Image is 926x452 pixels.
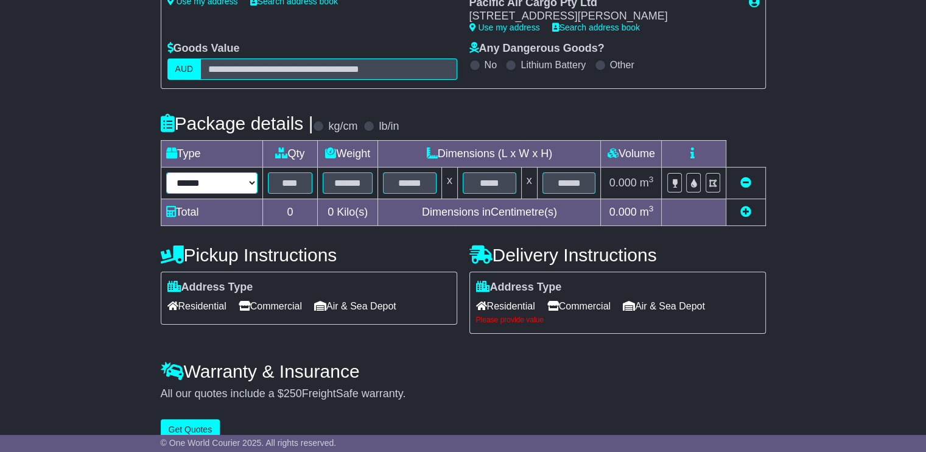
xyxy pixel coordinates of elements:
span: Residential [476,297,535,316]
span: Air & Sea Depot [623,297,705,316]
td: Dimensions in Centimetre(s) [378,199,601,225]
td: Total [161,199,262,225]
span: Air & Sea Depot [314,297,396,316]
button: Get Quotes [161,419,220,440]
sup: 3 [649,175,654,184]
span: Commercial [239,297,302,316]
td: Qty [262,140,318,167]
td: Volume [601,140,662,167]
h4: Package details | [161,113,314,133]
td: 0 [262,199,318,225]
td: x [521,167,537,199]
label: Address Type [167,281,253,294]
label: Lithium Battery [521,59,586,71]
label: Other [610,59,634,71]
a: Add new item [740,206,751,218]
h4: Pickup Instructions [161,245,457,265]
h4: Delivery Instructions [469,245,766,265]
a: Remove this item [740,177,751,189]
h4: Warranty & Insurance [161,361,766,381]
span: Commercial [547,297,611,316]
span: 0.000 [609,177,637,189]
td: x [441,167,457,199]
label: Address Type [476,281,562,294]
td: Type [161,140,262,167]
div: Please provide value [476,316,759,324]
label: lb/in [379,120,399,133]
sup: 3 [649,204,654,213]
label: Goods Value [167,42,240,55]
a: Search address book [552,23,640,32]
span: © One World Courier 2025. All rights reserved. [161,438,337,448]
td: Weight [318,140,378,167]
span: m [640,206,654,218]
span: Residential [167,297,226,316]
span: m [640,177,654,189]
a: Use my address [469,23,540,32]
div: [STREET_ADDRESS][PERSON_NAME] [469,10,737,23]
span: 0 [328,206,334,218]
label: Any Dangerous Goods? [469,42,605,55]
td: Dimensions (L x W x H) [378,140,601,167]
label: AUD [167,58,202,80]
td: Kilo(s) [318,199,378,225]
span: 250 [284,387,302,400]
label: kg/cm [328,120,357,133]
div: All our quotes include a $ FreightSafe warranty. [161,387,766,401]
label: No [485,59,497,71]
span: 0.000 [609,206,637,218]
